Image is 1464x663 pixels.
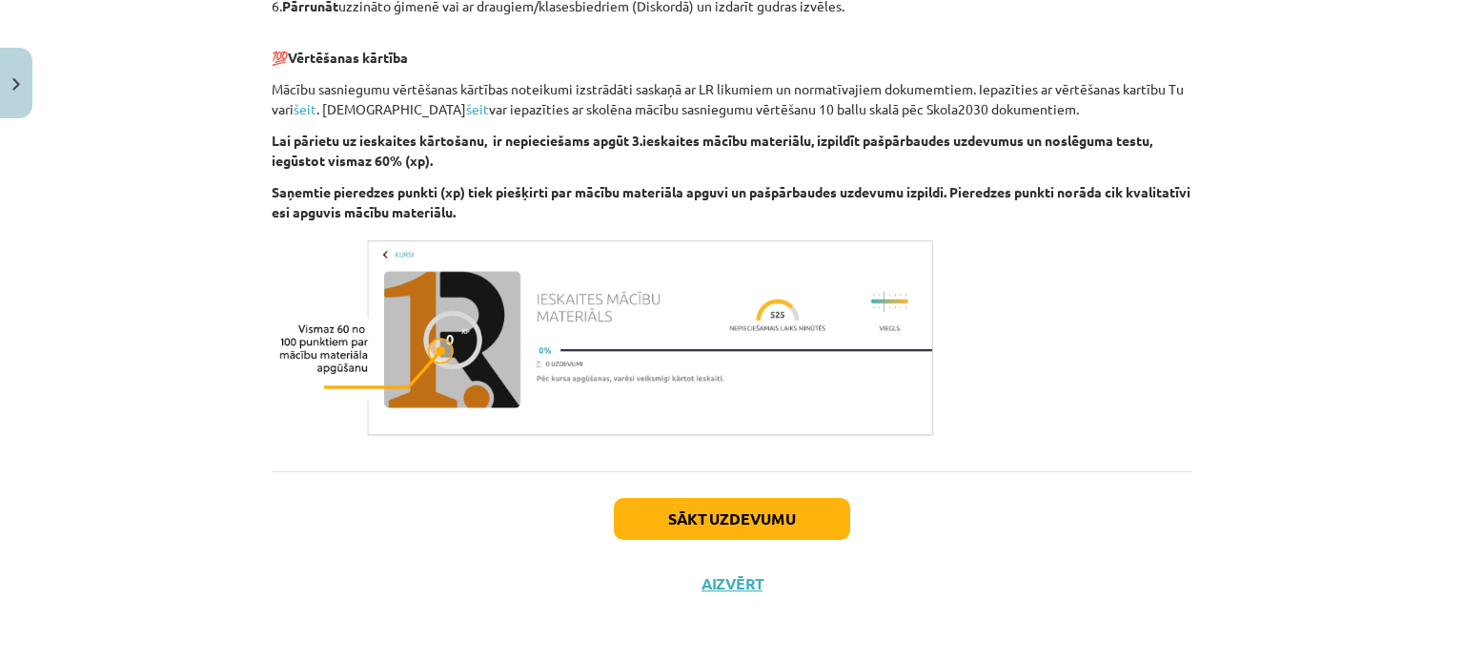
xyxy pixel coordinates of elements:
b: Vērtēšanas kārtība [288,49,408,66]
b: Saņemtie pieredzes punkti (xp) tiek piešķirti par mācību materiāla apguvi un pašpārbaudes uzdevum... [272,183,1190,220]
button: Aizvērt [696,574,768,593]
button: Sākt uzdevumu [614,498,850,540]
a: šeit [294,100,316,117]
img: icon-close-lesson-0947bae3869378f0d4975bcd49f059093ad1ed9edebbc8119c70593378902aed.svg [12,78,20,91]
b: Lai pārietu uz ieskaites kārtošanu, ir nepieciešams apgūt 3.ieskaites mācību materiālu, izpildīt ... [272,132,1152,169]
p: 💯 [272,28,1192,68]
p: Mācību sasniegumu vērtēšanas kārtības noteikumi izstrādāti saskaņā ar LR likumiem un normatīvajie... [272,79,1192,119]
a: šeit [466,100,489,117]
